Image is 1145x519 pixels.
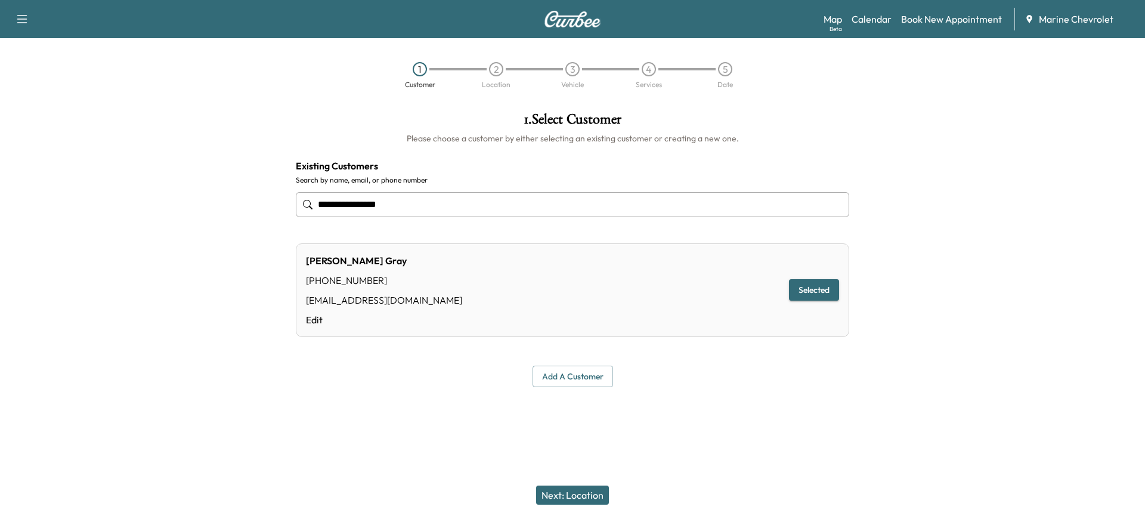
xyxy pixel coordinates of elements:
div: 5 [718,62,732,76]
h1: 1 . Select Customer [296,112,849,132]
h4: Existing Customers [296,159,849,173]
div: 1 [413,62,427,76]
div: [EMAIL_ADDRESS][DOMAIN_NAME] [306,293,462,307]
div: [PERSON_NAME] Gray [306,254,462,268]
div: Services [636,81,662,88]
div: 3 [565,62,580,76]
div: 2 [489,62,503,76]
h6: Please choose a customer by either selecting an existing customer or creating a new one. [296,132,849,144]
button: Selected [789,279,839,301]
div: Location [482,81,510,88]
div: Date [717,81,733,88]
span: Marine Chevrolet [1039,12,1113,26]
div: Beta [830,24,842,33]
a: Calendar [852,12,892,26]
img: Curbee Logo [544,11,601,27]
div: [PHONE_NUMBER] [306,273,462,288]
div: Vehicle [561,81,584,88]
div: Customer [405,81,435,88]
a: MapBeta [824,12,842,26]
button: Add a customer [533,366,613,388]
div: 4 [642,62,656,76]
a: Edit [306,313,462,327]
label: Search by name, email, or phone number [296,175,849,185]
button: Next: Location [536,486,609,505]
a: Book New Appointment [901,12,1002,26]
